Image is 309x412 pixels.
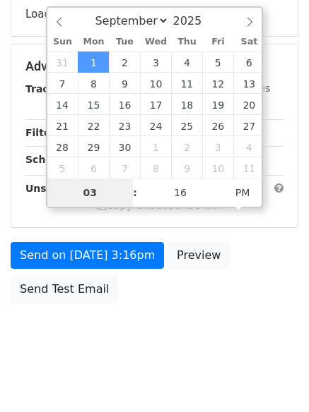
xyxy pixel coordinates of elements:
[109,73,140,94] span: September 9, 2025
[47,51,78,73] span: August 31, 2025
[47,94,78,115] span: September 14, 2025
[238,344,309,412] iframe: Chat Widget
[25,127,62,138] strong: Filters
[233,157,264,178] span: October 11, 2025
[47,73,78,94] span: September 7, 2025
[78,73,109,94] span: September 8, 2025
[11,242,164,269] a: Send on [DATE] 3:16pm
[168,242,230,269] a: Preview
[223,178,262,207] span: Click to toggle
[140,51,171,73] span: September 3, 2025
[140,115,171,136] span: September 24, 2025
[109,136,140,157] span: September 30, 2025
[171,73,202,94] span: September 11, 2025
[47,157,78,178] span: October 5, 2025
[202,51,233,73] span: September 5, 2025
[140,73,171,94] span: September 10, 2025
[78,94,109,115] span: September 15, 2025
[11,276,118,303] a: Send Test Email
[78,115,109,136] span: September 22, 2025
[202,115,233,136] span: September 26, 2025
[202,37,233,47] span: Fri
[47,115,78,136] span: September 21, 2025
[169,14,220,28] input: Year
[109,37,140,47] span: Tue
[133,178,137,207] span: :
[25,183,95,194] strong: Unsubscribe
[25,83,73,95] strong: Tracking
[233,73,264,94] span: September 13, 2025
[140,136,171,157] span: October 1, 2025
[47,136,78,157] span: September 28, 2025
[171,115,202,136] span: September 25, 2025
[171,37,202,47] span: Thu
[202,73,233,94] span: September 12, 2025
[171,51,202,73] span: September 4, 2025
[78,51,109,73] span: September 1, 2025
[233,136,264,157] span: October 4, 2025
[78,136,109,157] span: September 29, 2025
[109,51,140,73] span: September 2, 2025
[233,51,264,73] span: September 6, 2025
[47,37,78,47] span: Sun
[25,154,76,165] strong: Schedule
[233,94,264,115] span: September 20, 2025
[233,37,264,47] span: Sat
[140,37,171,47] span: Wed
[109,157,140,178] span: October 7, 2025
[25,59,284,74] h5: Advanced
[95,199,223,212] a: Copy unsubscribe link
[109,94,140,115] span: September 16, 2025
[140,157,171,178] span: October 8, 2025
[171,136,202,157] span: October 2, 2025
[233,115,264,136] span: September 27, 2025
[140,94,171,115] span: September 17, 2025
[171,94,202,115] span: September 18, 2025
[109,115,140,136] span: September 23, 2025
[171,157,202,178] span: October 9, 2025
[47,178,134,207] input: Hour
[202,94,233,115] span: September 19, 2025
[202,136,233,157] span: October 3, 2025
[137,178,223,207] input: Minute
[78,157,109,178] span: October 6, 2025
[202,157,233,178] span: October 10, 2025
[78,37,109,47] span: Mon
